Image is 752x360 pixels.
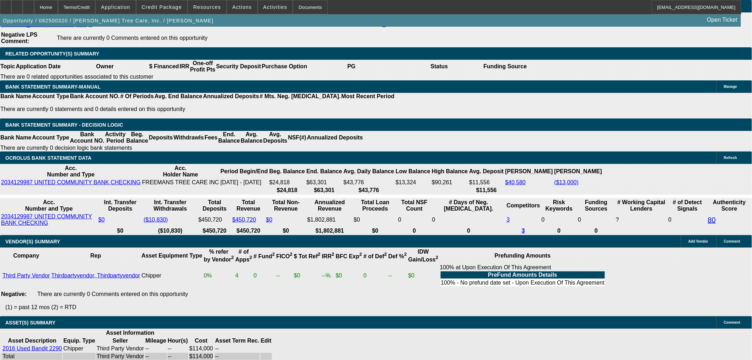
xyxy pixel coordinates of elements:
th: $11,556 [469,187,504,194]
th: 0 [578,227,615,234]
span: Application [101,4,130,10]
td: -- [167,353,188,360]
sup: 2 [318,252,320,257]
span: Activities [263,4,288,10]
td: $24,818 [269,179,305,186]
th: Asset Term Recommendation [215,337,259,344]
button: Resources [188,0,226,14]
td: -- [145,353,167,360]
span: There are currently 0 Comments entered on this opportunity [57,35,208,41]
th: $ Financed [149,60,179,73]
th: Security Deposit [216,60,261,73]
td: Third Party Vendor [96,345,144,352]
th: $0 [98,227,143,234]
th: Fees [204,131,218,144]
b: Def % [388,253,407,259]
th: End. Balance [306,165,342,178]
b: # Fund [254,253,275,259]
span: Add Vendor [688,239,708,243]
b: BFC Exp [336,253,362,259]
th: Beg. Balance [269,165,305,178]
div: Total [2,353,62,360]
th: Period Begin/End [220,165,268,178]
span: Credit Package [142,4,182,10]
td: -- [215,345,259,352]
a: 80 [708,216,716,224]
span: BANK STATEMENT SUMMARY-MANUAL [5,84,101,90]
a: 3 [507,217,510,223]
td: 0 [432,213,506,227]
a: 2034129987 UNITED COMMUNITY BANK CHECKING [1,179,141,185]
b: Rep [90,253,101,259]
td: FREEMANS TREE CARE INC [142,179,220,186]
th: 0 [432,227,506,234]
b: Asset Description [8,338,57,344]
td: Chipper [141,264,203,287]
th: Total Non-Revenue [266,199,306,212]
th: # Working Capital Lenders [616,199,667,212]
th: $1,802,881 [307,227,353,234]
span: Bank Statement Summary - Decision Logic [5,122,123,128]
td: -- [276,264,293,287]
span: Actions [232,4,252,10]
th: IRR [179,60,190,73]
b: Cost [195,338,208,344]
b: Negative LPS Comment: [1,32,37,44]
th: Funding Sources [578,199,615,212]
td: 0 [578,213,615,227]
p: There are currently 0 statements and 0 details entered on this opportunity [0,106,394,112]
sup: 2 [231,255,234,260]
td: 0 [363,264,387,287]
th: Acc. Holder Name [142,165,220,178]
sup: 2 [272,252,275,257]
span: Refresh to pull Number of Working Capital Lenders [616,217,619,223]
td: $0 [353,213,397,227]
td: $0 [408,264,439,287]
th: End. Balance [218,131,240,144]
b: Company [13,253,39,259]
sup: 2 [290,252,292,257]
sup: 2 [359,252,362,257]
td: Chipper [63,345,95,352]
a: Thirdpartyvendor, Thirdpartyvendor [51,272,140,279]
th: Int. Transfer Deposits [98,199,143,212]
th: Account Type [32,131,70,144]
th: Avg. Deposit [469,165,504,178]
sup: 2 [332,252,334,257]
a: $450,720 [232,217,256,223]
b: Seller [113,338,128,344]
td: Third Party Vendor [96,353,144,360]
td: 0 [398,213,431,227]
td: --% [322,264,335,287]
th: Activity Period [105,131,126,144]
th: # Days of Neg. [MEDICAL_DATA]. [432,199,506,212]
td: $13,324 [395,179,431,186]
th: Owner [61,60,149,73]
span: Comment [724,239,740,243]
td: $11,556 [469,179,504,186]
th: Deposits [149,131,173,144]
th: 0 [398,227,431,234]
th: Application Date [15,60,61,73]
th: Acc. Number and Type [1,165,141,178]
span: Comment [724,321,740,324]
b: PreFund Amounts Details [488,272,557,278]
b: Asset Equipment Type [141,253,202,259]
td: 0% [203,264,234,287]
th: Annualized Deposits [203,93,259,100]
b: Asset Information [106,330,154,336]
td: $114,000 [189,345,214,352]
th: Most Recent Period [341,93,395,100]
span: VENDOR(S) SUMMARY [5,239,60,244]
td: $450,720 [198,213,231,227]
button: Actions [227,0,257,14]
th: Authenticity Score [708,199,751,212]
th: Avg. Deposits [263,131,288,144]
a: Third Party Vendor [2,272,50,279]
b: Negative: [1,291,27,297]
sup: 2 [436,255,438,260]
th: Edit [260,337,272,344]
th: $43,776 [343,187,395,194]
td: $0 [294,264,321,287]
th: $63,301 [306,187,342,194]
